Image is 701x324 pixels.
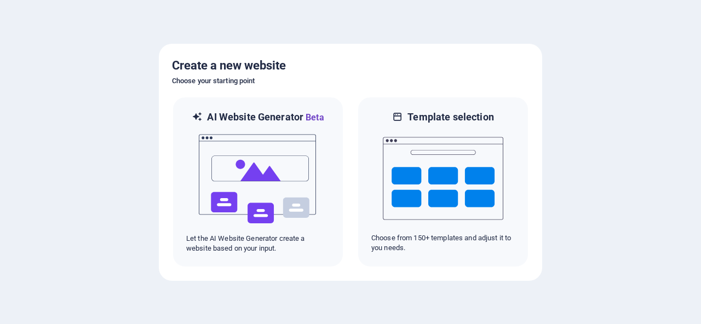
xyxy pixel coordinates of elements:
[303,112,324,123] span: Beta
[172,57,529,74] h5: Create a new website
[198,124,318,234] img: ai
[172,96,344,268] div: AI Website GeneratorBetaaiLet the AI Website Generator create a website based on your input.
[186,234,330,253] p: Let the AI Website Generator create a website based on your input.
[172,74,529,88] h6: Choose your starting point
[357,96,529,268] div: Template selectionChoose from 150+ templates and adjust it to you needs.
[207,111,324,124] h6: AI Website Generator
[371,233,515,253] p: Choose from 150+ templates and adjust it to you needs.
[407,111,493,124] h6: Template selection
